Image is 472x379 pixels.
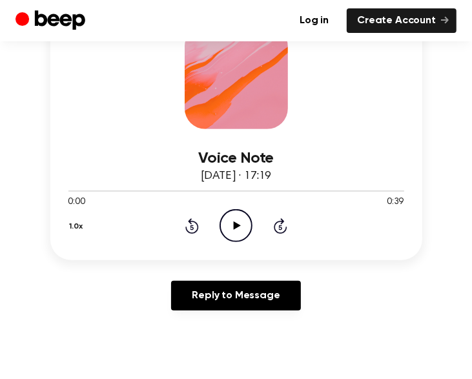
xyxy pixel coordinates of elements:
span: [DATE] · 17:19 [201,170,272,182]
h3: Voice Note [68,150,404,167]
a: Log in [289,8,339,33]
a: Create Account [347,8,457,33]
a: Reply to Message [171,281,300,311]
a: Beep [15,8,88,34]
span: 0:39 [387,196,404,209]
span: 0:00 [68,196,85,209]
button: 1.0x [68,216,88,238]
